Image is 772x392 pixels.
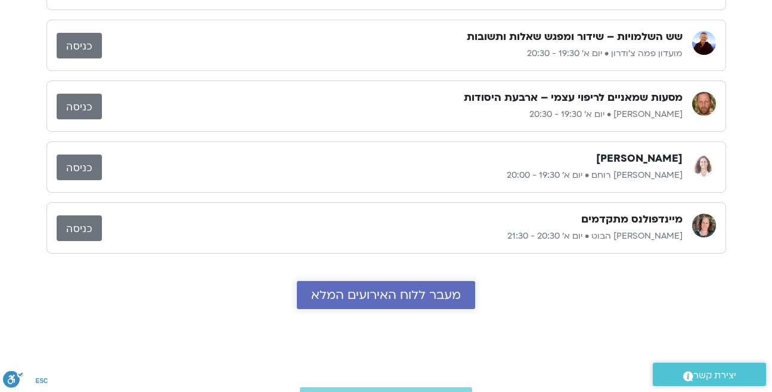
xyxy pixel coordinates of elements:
[102,47,683,61] p: מועדון פמה צ'ודרון • יום א׳ 19:30 - 20:30
[692,153,716,177] img: אורנה סמלסון רוחם
[311,288,461,302] span: מעבר ללוח האירועים המלא
[653,363,766,386] a: יצירת קשר
[297,281,475,309] a: מעבר ללוח האירועים המלא
[102,229,683,243] p: [PERSON_NAME] הבוט • יום א׳ 20:30 - 21:30
[581,212,683,227] h3: מיינדפולנס מתקדמים
[57,94,102,119] a: כניסה
[57,155,102,180] a: כניסה
[693,368,736,384] span: יצירת קשר
[467,30,683,44] h3: שש השלמויות – שידור ומפגש שאלות ותשובות
[692,214,716,237] img: ענבר שבח הבוט
[57,215,102,241] a: כניסה
[692,31,716,55] img: מועדון פמה צ'ודרון
[102,107,683,122] p: [PERSON_NAME] • יום א׳ 19:30 - 20:30
[692,92,716,116] img: תומר פיין
[57,33,102,58] a: כניסה
[102,168,683,183] p: [PERSON_NAME] רוחם • יום א׳ 19:30 - 20:00
[596,152,683,166] h3: [PERSON_NAME]
[464,91,683,105] h3: מסעות שמאניים לריפוי עצמי – ארבעת היסודות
